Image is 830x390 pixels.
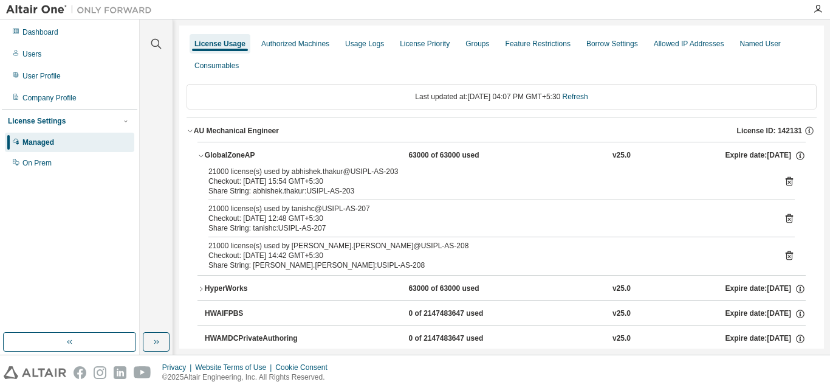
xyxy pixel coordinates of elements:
[187,117,817,144] button: AU Mechanical EngineerLicense ID: 142131
[586,39,638,49] div: Borrow Settings
[208,186,766,196] div: Share String: abhishek.thakur:USIPL-AS-203
[205,326,806,352] button: HWAMDCPrivateAuthoring0 of 2147483647 usedv25.0Expire date:[DATE]
[205,284,314,294] div: HyperWorks
[94,366,106,379] img: instagram.svg
[22,158,52,168] div: On Prem
[408,284,518,294] div: 63000 of 63000 used
[612,284,631,294] div: v25.0
[194,39,245,49] div: License Usage
[725,333,805,344] div: Expire date: [DATE]
[725,284,805,294] div: Expire date: [DATE]
[194,126,279,136] div: AU Mechanical Engineer
[208,204,766,214] div: 21000 license(s) used by tanishc@USIPL-AS-207
[506,39,571,49] div: Feature Restrictions
[737,126,802,136] span: License ID: 142131
[134,366,151,379] img: youtube.svg
[208,176,766,186] div: Checkout: [DATE] 15:54 GMT+5:30
[74,366,86,379] img: facebook.svg
[205,333,314,344] div: HWAMDCPrivateAuthoring
[162,372,335,383] p: © 2025 Altair Engineering, Inc. All Rights Reserved.
[725,150,805,161] div: Expire date: [DATE]
[208,223,766,233] div: Share String: tanishc:USIPL-AS-207
[739,39,780,49] div: Named User
[563,92,588,101] a: Refresh
[725,308,805,319] div: Expire date: [DATE]
[654,39,724,49] div: Allowed IP Addresses
[408,308,518,319] div: 0 of 2147483647 used
[208,251,766,260] div: Checkout: [DATE] 14:42 GMT+5:30
[22,71,61,81] div: User Profile
[22,49,41,59] div: Users
[208,241,766,251] div: 21000 license(s) used by [PERSON_NAME].[PERSON_NAME]@USIPL-AS-208
[208,214,766,223] div: Checkout: [DATE] 12:48 GMT+5:30
[408,333,518,344] div: 0 of 2147483647 used
[345,39,384,49] div: Usage Logs
[205,150,314,161] div: GlobalZoneAP
[612,150,631,161] div: v25.0
[261,39,329,49] div: Authorized Machines
[195,363,275,372] div: Website Terms of Use
[187,84,817,110] div: Last updated at: [DATE] 04:07 PM GMT+5:30
[6,4,158,16] img: Altair One
[208,167,766,176] div: 21000 license(s) used by abhishek.thakur@USIPL-AS-203
[22,27,58,37] div: Dashboard
[194,61,239,71] div: Consumables
[205,301,806,327] button: HWAIFPBS0 of 2147483647 usedv25.0Expire date:[DATE]
[612,333,631,344] div: v25.0
[22,138,54,147] div: Managed
[408,150,518,161] div: 63000 of 63000 used
[400,39,450,49] div: License Priority
[275,363,334,372] div: Cookie Consent
[162,363,195,372] div: Privacy
[4,366,66,379] img: altair_logo.svg
[205,308,314,319] div: HWAIFPBS
[114,366,126,379] img: linkedin.svg
[22,93,77,103] div: Company Profile
[208,260,766,270] div: Share String: [PERSON_NAME].[PERSON_NAME]:USIPL-AS-208
[465,39,489,49] div: Groups
[612,308,631,319] div: v25.0
[8,116,66,126] div: License Settings
[197,276,806,302] button: HyperWorks63000 of 63000 usedv25.0Expire date:[DATE]
[197,142,806,169] button: GlobalZoneAP63000 of 63000 usedv25.0Expire date:[DATE]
